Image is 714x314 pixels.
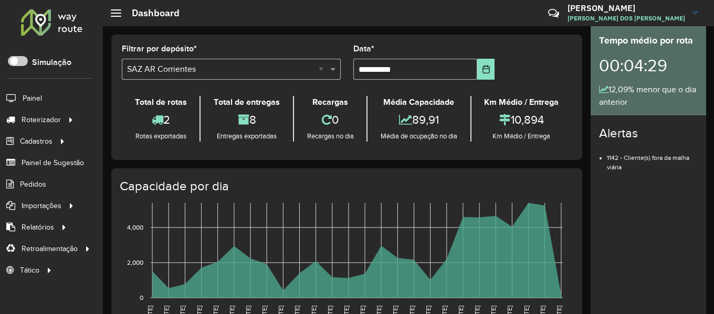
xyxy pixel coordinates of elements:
[32,56,71,69] label: Simulação
[370,109,467,131] div: 89,91
[122,42,197,55] label: Filtrar por depósito
[23,93,42,104] span: Painel
[319,63,328,75] span: Clear all
[599,48,698,83] div: 00:04:29
[474,109,569,131] div: 10,894
[20,136,52,147] span: Cadastros
[120,179,572,194] h4: Capacidade por dia
[542,2,565,25] a: Contato Rápido
[568,3,685,13] h3: [PERSON_NAME]
[474,96,569,109] div: Km Médio / Entrega
[599,83,698,109] div: 12,09% menor que o dia anterior
[20,265,39,276] span: Tático
[22,114,61,125] span: Roteirizador
[124,131,197,142] div: Rotas exportadas
[297,109,364,131] div: 0
[599,34,698,48] div: Tempo médio por rota
[599,126,698,141] h4: Alertas
[22,200,61,211] span: Importações
[474,131,569,142] div: Km Médio / Entrega
[477,59,495,80] button: Choose Date
[607,145,698,172] li: 1142 - Cliente(s) fora da malha viária
[370,96,467,109] div: Média Capacidade
[124,109,197,131] div: 2
[20,179,46,190] span: Pedidos
[127,259,143,266] text: 2,000
[124,96,197,109] div: Total de rotas
[297,96,364,109] div: Recargas
[203,109,290,131] div: 8
[140,294,143,301] text: 0
[22,243,78,254] span: Retroalimentação
[22,222,54,233] span: Relatórios
[353,42,374,55] label: Data
[121,7,180,19] h2: Dashboard
[203,131,290,142] div: Entregas exportadas
[568,14,685,23] span: [PERSON_NAME] DOS [PERSON_NAME]
[297,131,364,142] div: Recargas no dia
[127,224,143,231] text: 4,000
[370,131,467,142] div: Média de ocupação no dia
[22,157,84,168] span: Painel de Sugestão
[203,96,290,109] div: Total de entregas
